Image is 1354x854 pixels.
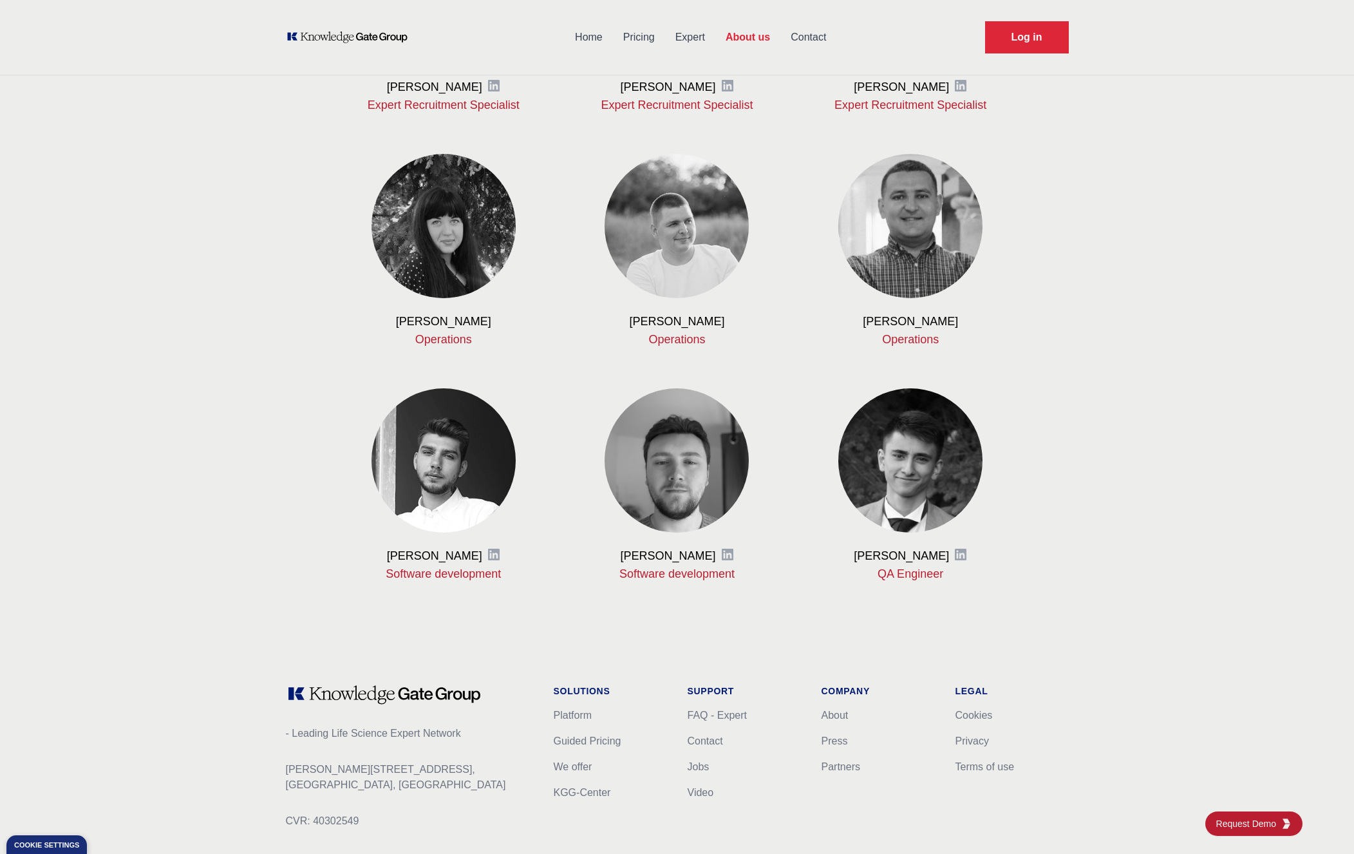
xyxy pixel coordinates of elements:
img: Pavlo Krotov [605,154,749,298]
a: KGG-Center [554,787,611,798]
a: Video [688,787,714,798]
h3: [PERSON_NAME] [620,548,715,564]
h3: [PERSON_NAME] [854,79,949,95]
h3: [PERSON_NAME] [387,79,482,95]
a: Jobs [688,761,710,772]
a: Request DemoKGG [1205,811,1302,836]
h3: [PERSON_NAME] [396,314,491,329]
a: Press [822,735,848,746]
p: Software development [581,566,773,582]
h3: [PERSON_NAME] [629,314,724,329]
p: [PERSON_NAME][STREET_ADDRESS], [GEOGRAPHIC_DATA], [GEOGRAPHIC_DATA] [286,762,533,793]
div: Chat-Widget [1290,792,1354,854]
img: Serhii Prokopenko [838,154,983,298]
img: Otabek Ismailkhodzhaiev [838,388,983,533]
a: Request Demo [985,21,1069,53]
img: Yelyzaveta Krotova [371,154,516,298]
a: We offer [554,761,592,772]
a: Contact [780,21,836,54]
p: Operations [348,332,540,347]
a: Terms of use [955,761,1015,772]
h3: [PERSON_NAME] [620,79,715,95]
h1: Support [688,685,801,697]
a: FAQ - Expert [688,710,747,721]
p: Expert Recruitment Specialist [581,97,773,113]
p: - Leading Life Science Expert Network [286,726,533,741]
span: Request Demo [1216,817,1281,830]
h3: [PERSON_NAME] [863,314,958,329]
img: KGG [1281,819,1292,829]
h3: [PERSON_NAME] [387,548,482,564]
img: Anatolii Kovalchuk [605,388,749,533]
a: Home [565,21,613,54]
a: Privacy [955,735,989,746]
h1: Legal [955,685,1069,697]
a: About us [715,21,780,54]
p: Expert Recruitment Specialist [814,97,1007,113]
a: Contact [688,735,723,746]
h3: [PERSON_NAME] [854,548,949,564]
a: Pricing [613,21,665,54]
p: Operations [814,332,1007,347]
p: Expert Recruitment Specialist [348,97,540,113]
a: KOL Knowledge Platform: Talk to Key External Experts (KEE) [286,31,417,44]
a: Partners [822,761,860,772]
p: CVR: 40302549 [286,813,533,829]
a: About [822,710,849,721]
p: Operations [581,332,773,347]
a: Platform [554,710,592,721]
h1: Solutions [554,685,667,697]
p: Software development [348,566,540,582]
img: Viktor Dzhyranov [371,388,516,533]
a: Cookies [955,710,993,721]
a: Expert [665,21,715,54]
a: Guided Pricing [554,735,621,746]
iframe: Chat Widget [1290,792,1354,854]
div: Cookie settings [14,842,79,849]
p: QA Engineer [814,566,1007,582]
h1: Company [822,685,935,697]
